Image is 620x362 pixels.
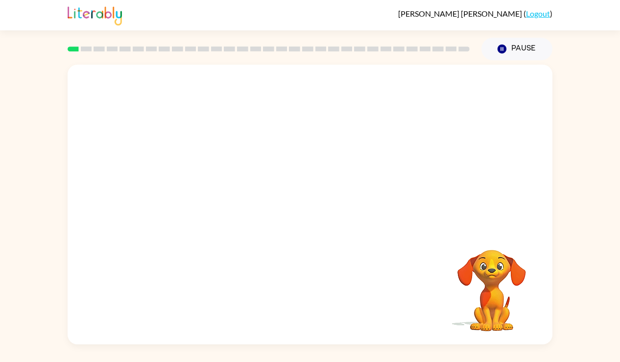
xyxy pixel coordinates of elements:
div: ( ) [398,9,552,18]
a: Logout [526,9,550,18]
img: Literably [68,4,122,25]
video: Your browser must support playing .mp4 files to use Literably. Please try using another browser. [443,235,541,333]
span: [PERSON_NAME] [PERSON_NAME] [398,9,524,18]
button: Pause [481,38,552,60]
